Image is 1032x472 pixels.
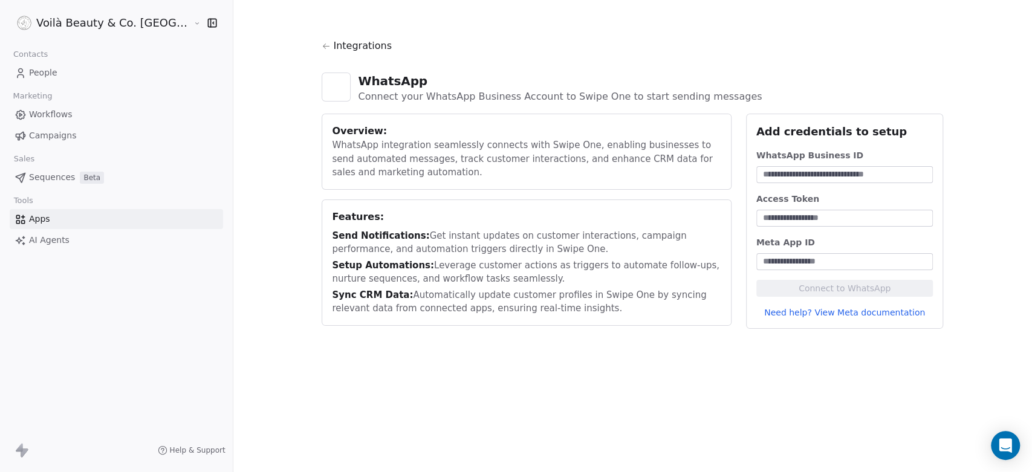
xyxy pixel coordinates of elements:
[8,45,53,63] span: Contacts
[29,129,76,142] span: Campaigns
[358,73,762,89] div: WhatsApp
[10,167,223,187] a: SequencesBeta
[756,306,933,318] a: Need help? View Meta documentation
[333,39,392,53] span: Integrations
[29,66,57,79] span: People
[756,193,933,205] div: Access Token
[756,149,933,161] div: WhatsApp Business ID
[322,39,943,63] a: Integrations
[17,16,31,30] img: Voila_Beauty_And_Co_Logo.png
[756,124,933,140] div: Add credentials to setup
[80,172,104,184] span: Beta
[10,209,223,229] a: Apps
[29,171,75,184] span: Sequences
[332,229,721,256] div: Get instant updates on customer interactions, campaign performance, and automation triggers direc...
[8,150,40,168] span: Sales
[10,126,223,146] a: Campaigns
[29,108,73,121] span: Workflows
[332,230,429,241] span: Send Notifications:
[36,15,190,31] span: Voilà Beauty & Co. [GEOGRAPHIC_DATA]
[332,259,721,286] div: Leverage customer actions as triggers to automate follow-ups, nurture sequences, and workflow tas...
[332,289,413,300] span: Sync CRM Data:
[15,13,184,33] button: Voilà Beauty & Co. [GEOGRAPHIC_DATA]
[332,260,434,271] span: Setup Automations:
[29,234,70,247] span: AI Agents
[328,79,345,95] img: whatsapp.svg
[170,445,226,455] span: Help & Support
[8,192,38,210] span: Tools
[29,213,50,225] span: Apps
[10,230,223,250] a: AI Agents
[8,87,57,105] span: Marketing
[756,280,933,297] button: Connect to WhatsApp
[358,89,762,104] div: Connect your WhatsApp Business Account to Swipe One to start sending messages
[756,236,933,248] div: Meta App ID
[332,288,721,315] div: Automatically update customer profiles in Swipe One by syncing relevant data from connected apps,...
[10,63,223,83] a: People
[332,124,721,138] div: Overview:
[158,445,226,455] a: Help & Support
[332,138,721,179] div: WhatsApp integration seamlessly connects with Swipe One, enabling businesses to send automated me...
[991,431,1020,460] div: Open Intercom Messenger
[10,105,223,124] a: Workflows
[332,210,721,224] div: Features:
